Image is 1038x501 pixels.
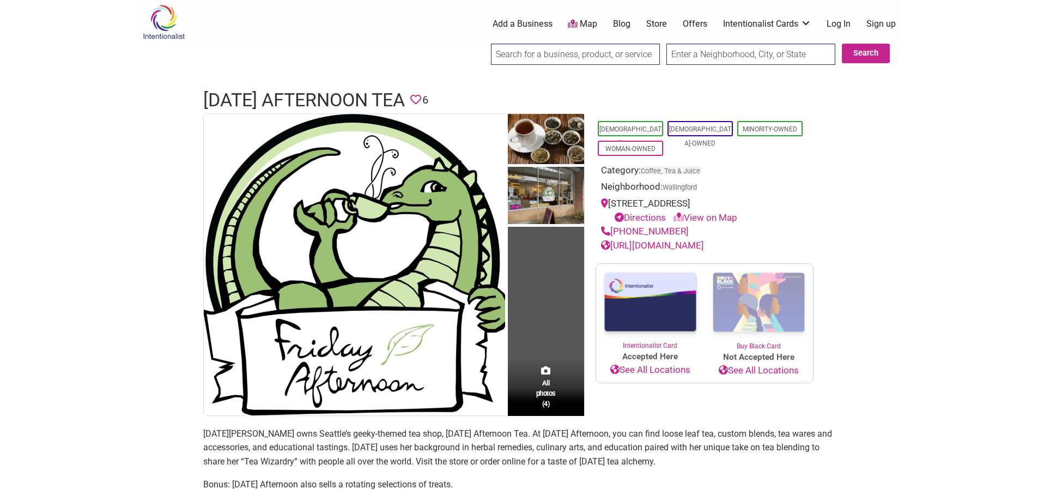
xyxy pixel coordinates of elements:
[613,18,630,30] a: Blog
[605,145,655,153] a: Woman-Owned
[705,364,813,378] a: See All Locations
[646,18,667,30] a: Store
[596,351,705,363] span: Accepted Here
[601,180,808,197] div: Neighborhood:
[683,18,707,30] a: Offers
[666,44,835,65] input: Enter a Neighborhood, City, or State
[491,44,660,65] input: Search for a business, product, or service
[673,212,737,223] a: View on Map
[866,18,896,30] a: Sign up
[536,378,556,409] span: All photos (4)
[743,125,797,133] a: Minority-Owned
[422,92,428,108] span: 6
[705,351,813,364] span: Not Accepted Here
[203,87,405,113] h1: [DATE] Afternoon Tea
[203,478,835,492] p: Bonus: [DATE] Afternoon also sells a rotating selections of treats.
[203,427,835,469] p: [DATE][PERSON_NAME] owns Seattle’s geeky-themed tea shop, [DATE] Afternoon Tea. At [DATE] Afterno...
[568,18,597,31] a: Map
[705,264,813,341] img: Buy Black Card
[842,44,890,63] button: Search
[723,18,811,30] a: Intentionalist Cards
[599,125,661,147] a: [DEMOGRAPHIC_DATA]-Owned
[601,240,704,251] a: [URL][DOMAIN_NAME]
[705,264,813,351] a: Buy Black Card
[669,125,731,147] a: [DEMOGRAPHIC_DATA]-Owned
[615,212,666,223] a: Directions
[663,184,697,191] span: Wallingford
[138,4,190,40] img: Intentionalist
[596,264,705,351] a: Intentionalist Card
[601,226,689,237] a: [PHONE_NUMBER]
[493,18,553,30] a: Add a Business
[827,18,851,30] a: Log In
[601,197,808,225] div: [STREET_ADDRESS]
[596,264,705,341] img: Intentionalist Card
[601,164,808,180] div: Category:
[596,363,705,377] a: See All Locations
[641,167,700,175] a: Coffee, Tea & Juice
